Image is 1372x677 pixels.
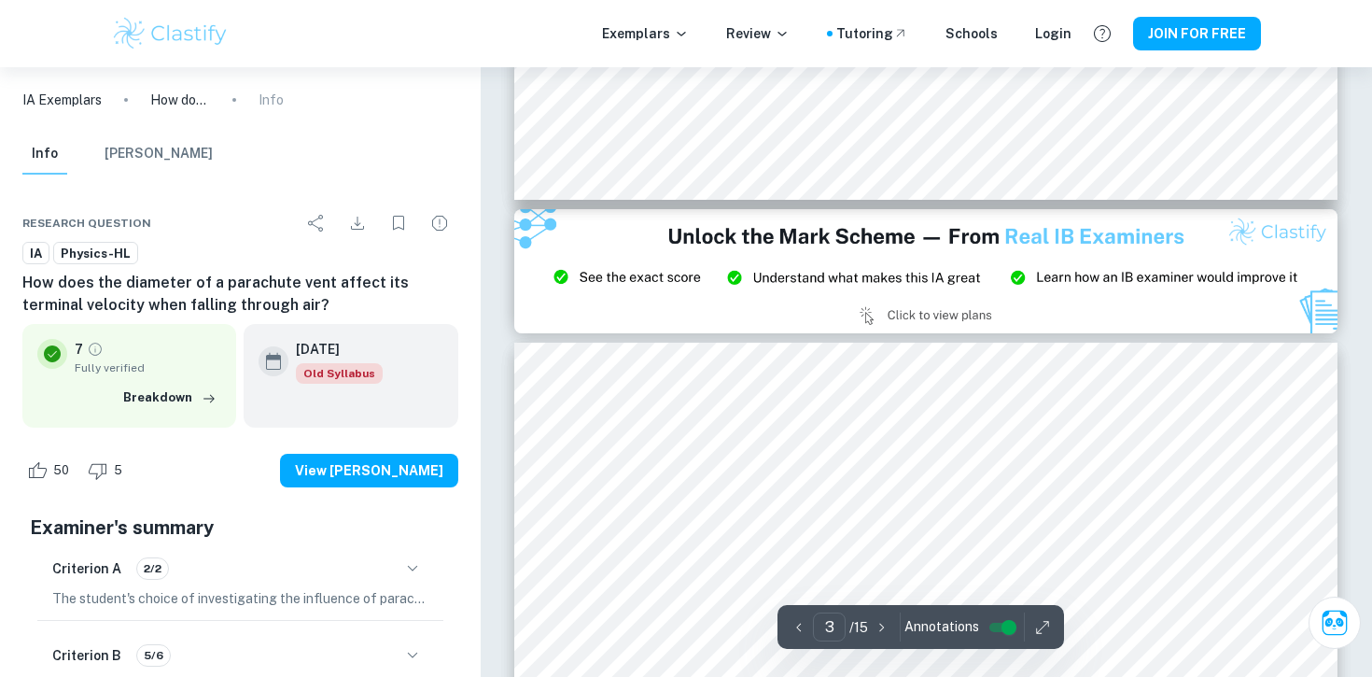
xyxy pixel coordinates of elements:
[296,363,383,384] div: Starting from the May 2025 session, the Physics IA requirements have changed. It's OK to refer to...
[43,461,79,480] span: 50
[52,558,121,579] h6: Criterion A
[1133,17,1261,50] button: JOIN FOR FREE
[150,90,210,110] p: How does the diameter of a parachute vent affect its terminal velocity when falling through air?
[1086,18,1118,49] button: Help and Feedback
[22,90,102,110] a: IA Exemplars
[30,514,451,542] h5: Examiner's summary
[22,134,67,175] button: Info
[137,647,170,664] span: 5/6
[339,205,376,242] div: Download
[514,209,1337,332] img: Ad
[836,23,908,44] a: Tutoring
[87,341,104,358] a: Grade fully verified
[83,456,133,486] div: Dislike
[111,15,230,52] img: Clastify logo
[380,205,417,242] div: Bookmark
[105,134,213,175] button: [PERSON_NAME]
[1035,23,1071,44] a: Login
[22,272,458,317] h6: How does the diameter of a parachute vent affect its terminal velocity when falling through air?
[259,90,284,110] p: Info
[75,360,221,376] span: Fully verified
[421,205,458,242] div: Report issue
[53,242,138,265] a: Physics-HL
[945,23,998,44] a: Schools
[904,617,979,637] span: Annotations
[1309,597,1361,649] button: Ask Clai
[296,363,383,384] span: Old Syllabus
[280,454,458,487] button: View [PERSON_NAME]
[52,645,121,666] h6: Criterion B
[52,588,428,609] p: The student's choice of investigating the influence of parachute vent size on terminal velocity i...
[298,205,335,242] div: Share
[726,23,790,44] p: Review
[119,384,221,412] button: Breakdown
[23,245,49,263] span: IA
[137,560,168,577] span: 2/2
[22,242,49,265] a: IA
[602,23,689,44] p: Exemplars
[296,339,368,360] h6: [DATE]
[75,339,83,360] p: 7
[104,461,133,480] span: 5
[22,456,79,486] div: Like
[849,617,868,638] p: / 15
[22,215,151,232] span: Research question
[54,245,137,263] span: Physics-HL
